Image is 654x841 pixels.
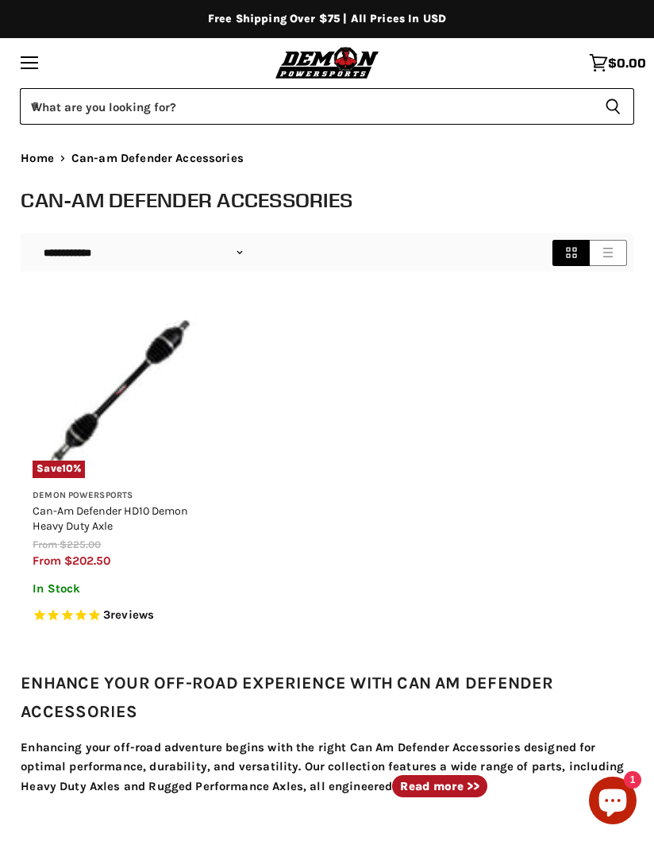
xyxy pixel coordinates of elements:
[60,538,101,550] span: $225.00
[33,554,61,568] span: from
[590,240,627,266] button: list view
[581,45,654,80] a: $0.00
[21,187,633,213] h1: Can-am Defender Accessories
[33,490,206,502] h3: Demon Powersports
[110,608,154,622] span: reviews
[33,538,57,550] span: from
[33,504,188,533] a: Can-Am Defender HD10 Demon Heavy Duty Axle
[21,233,633,272] nav: Collection utilities
[552,240,590,266] button: grid view
[21,152,54,165] a: Home
[20,88,592,125] input: When autocomplete results are available use up and down arrows to review and enter to select
[592,88,634,125] button: Search
[584,777,641,828] inbox-online-store-chat: Shopify online store chat
[21,152,633,165] nav: Breadcrumbs
[400,779,479,793] strong: Read more >>
[20,88,634,125] form: Product
[33,461,85,478] span: Save %
[71,152,244,165] span: Can-am Defender Accessories
[608,56,646,70] span: $0.00
[33,608,206,624] span: Rated 5.0 out of 5 stars 3 reviews
[64,554,110,568] span: $202.50
[33,305,206,478] a: Can-Am Defender HD10 Demon Heavy Duty AxleSave10%
[21,673,553,721] strong: Enhance Your Off-Road Experience with Can Am Defender Accessories
[103,608,154,622] span: 3 reviews
[33,305,206,478] img: Can-Am Defender HD10 Demon Heavy Duty Axle
[33,582,206,596] p: In Stock
[62,462,73,474] span: 10
[272,44,383,80] img: Demon Powersports
[21,738,633,796] p: Enhancing your off-road adventure begins with the right Can Am Defender Accessories designed for ...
